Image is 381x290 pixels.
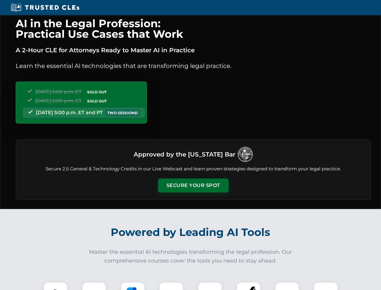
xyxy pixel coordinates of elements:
h1: AI in the Legal Profession: Practical Use Cases that Work [16,18,371,39]
h3: Approved by the [US_STATE] Bar [134,149,235,160]
p: Secure 2.5 General & Technology Credits in our Live Webcast and learn proven strategies designed ... [23,166,364,172]
span: [DATE] 5:00 p.m. ET [35,89,81,95]
p: Master the essential AI technologies transforming the legal profession. Our comprehensive courses... [85,248,296,265]
span: [DATE] 5:00 p.m. ET [35,98,81,104]
p: Learn the essential AI technologies that are transforming legal practice. [16,61,371,71]
span: SOLD OUT [85,89,109,95]
button: Secure Your Spot [158,179,229,192]
span: SOLD OUT [85,98,109,104]
img: Logo [238,147,253,162]
h2: Powered by Leading AI Tools [24,222,358,243]
p: A 2-Hour CLE for Attorneys Ready to Master AI in Practice [16,45,371,55]
img: Trusted CLEs [9,3,81,12]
